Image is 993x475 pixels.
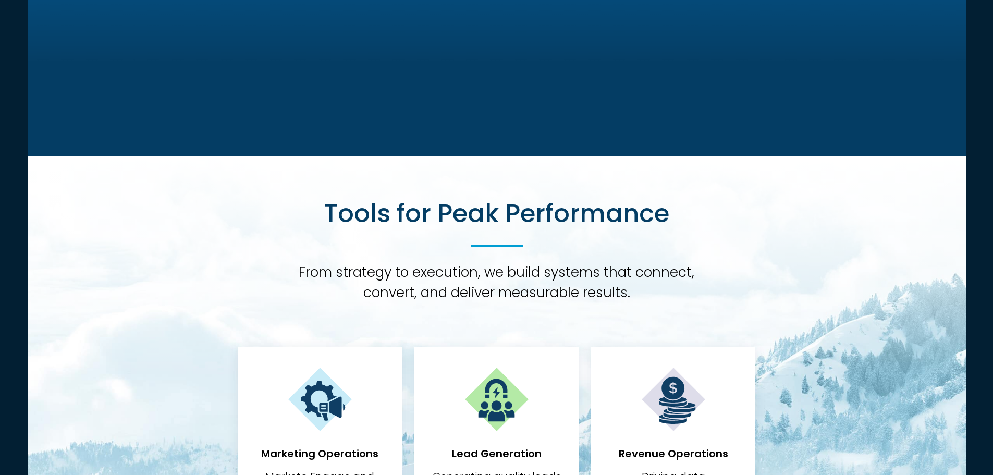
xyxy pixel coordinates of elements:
[463,366,531,433] img: Services 4
[640,366,707,433] img: Services 5
[452,446,542,461] strong: Lead Generation
[285,262,708,303] h3: From strategy to execution, we build systems that connect, convert, and deliver measurable results.
[619,446,728,461] strong: Revenue Operations
[286,366,354,433] img: Services 3
[261,446,378,461] strong: Marketing Operations
[324,198,669,229] h2: Tools for Peak Performance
